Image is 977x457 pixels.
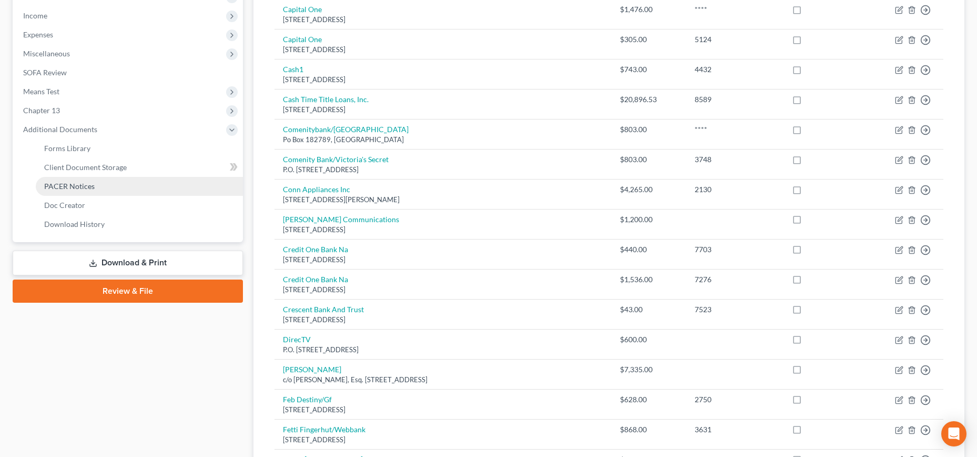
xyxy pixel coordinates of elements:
[36,139,243,158] a: Forms Library
[283,5,322,14] a: Capital One
[283,335,311,344] a: DirecTV
[283,95,369,104] a: Cash Time Title Loans, Inc.
[283,345,603,355] div: P.O. [STREET_ADDRESS]
[283,125,409,134] a: Comenitybank/[GEOGRAPHIC_DATA]
[283,395,332,404] a: Feb Destiny/Gf
[283,45,603,55] div: [STREET_ADDRESS]
[13,280,243,303] a: Review & File
[283,405,603,415] div: [STREET_ADDRESS]
[695,34,775,45] div: 5124
[23,68,67,77] span: SOFA Review
[283,15,603,25] div: [STREET_ADDRESS]
[695,184,775,195] div: 2130
[44,182,95,191] span: PACER Notices
[620,94,678,105] div: $20,896.53
[283,425,365,434] a: Fetti Fingerhut/Webbank
[283,215,399,224] a: [PERSON_NAME] Communications
[44,220,105,228] span: Download History
[695,304,775,315] div: 7523
[283,155,389,164] a: Comenity Bank/Victoria's Secret
[283,225,603,235] div: [STREET_ADDRESS]
[15,63,243,82] a: SOFA Review
[695,274,775,285] div: 7276
[283,285,603,295] div: [STREET_ADDRESS]
[695,94,775,105] div: 8589
[620,364,678,375] div: $7,335.00
[283,245,348,254] a: Credit One Bank Na
[283,315,603,325] div: [STREET_ADDRESS]
[620,184,678,195] div: $4,265.00
[283,75,603,85] div: [STREET_ADDRESS]
[695,154,775,165] div: 3748
[13,251,243,275] a: Download & Print
[36,196,243,215] a: Doc Creator
[620,154,678,165] div: $803.00
[620,4,678,15] div: $1,476.00
[620,304,678,315] div: $43.00
[23,125,97,134] span: Additional Documents
[23,106,60,115] span: Chapter 13
[283,35,322,44] a: Capital One
[620,274,678,285] div: $1,536.00
[695,394,775,405] div: 2750
[36,177,243,196] a: PACER Notices
[695,244,775,255] div: 7703
[283,105,603,115] div: [STREET_ADDRESS]
[283,305,364,314] a: Crescent Bank And Trust
[695,64,775,75] div: 4432
[620,424,678,435] div: $868.00
[283,65,303,74] a: Cash1
[23,87,59,96] span: Means Test
[283,255,603,265] div: [STREET_ADDRESS]
[620,244,678,255] div: $440.00
[283,375,603,385] div: c/o [PERSON_NAME], Esq. [STREET_ADDRESS]
[283,135,603,145] div: Po Box 182789, [GEOGRAPHIC_DATA]
[36,158,243,177] a: Client Document Storage
[283,185,350,194] a: Conn Appliances Inc
[23,11,47,20] span: Income
[620,124,678,135] div: $803.00
[44,201,85,210] span: Doc Creator
[23,49,70,58] span: Miscellaneous
[283,195,603,205] div: [STREET_ADDRESS][PERSON_NAME]
[283,365,341,374] a: [PERSON_NAME]
[283,435,603,445] div: [STREET_ADDRESS]
[44,144,90,153] span: Forms Library
[695,424,775,435] div: 3631
[36,215,243,234] a: Download History
[620,64,678,75] div: $743.00
[23,30,53,39] span: Expenses
[283,165,603,175] div: P.O. [STREET_ADDRESS]
[620,334,678,345] div: $600.00
[283,275,348,284] a: Credit One Bank Na
[620,34,678,45] div: $305.00
[620,214,678,225] div: $1,200.00
[941,421,966,446] div: Open Intercom Messenger
[620,394,678,405] div: $628.00
[44,163,127,172] span: Client Document Storage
